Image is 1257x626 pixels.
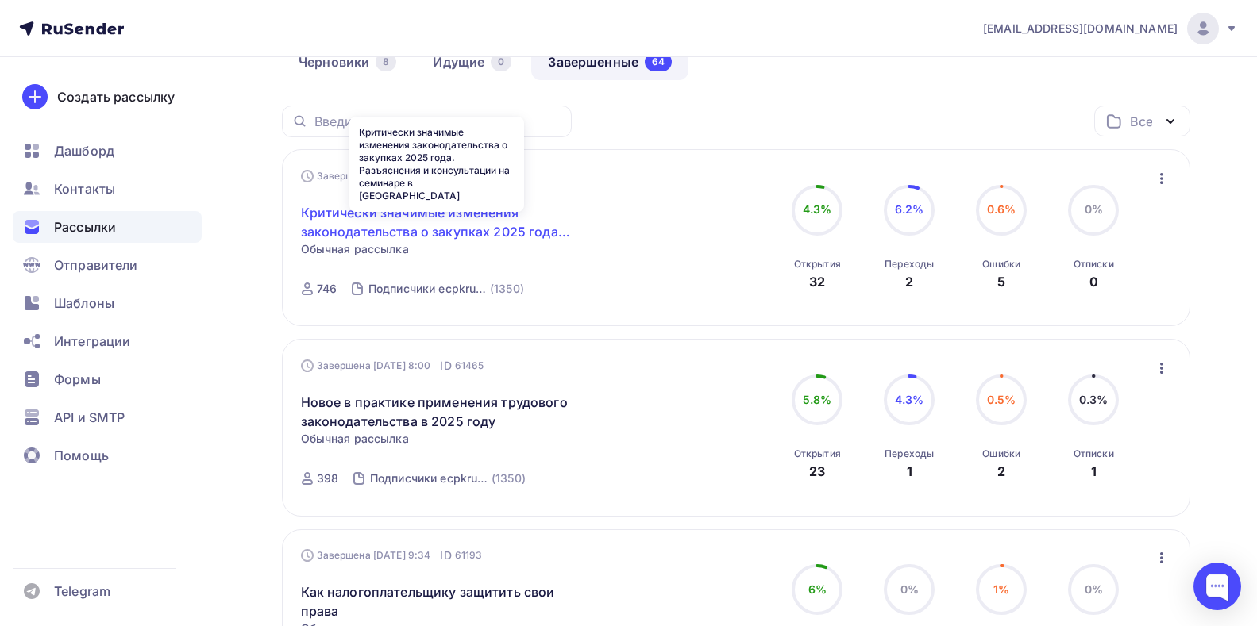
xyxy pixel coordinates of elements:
[367,276,526,301] a: Подписчики ecpkruss (1350)
[13,173,202,205] a: Контакты
[905,272,913,291] div: 2
[301,168,488,184] div: Завершена [DATE], 10:07
[13,287,202,319] a: Шаблоны
[492,470,526,486] div: (1350)
[54,332,130,351] span: Интеграции
[416,44,528,80] a: Идущие0
[1091,462,1097,481] div: 1
[1085,202,1103,216] span: 0%
[54,446,109,465] span: Помощь
[57,87,175,106] div: Создать рассылку
[645,52,672,71] div: 64
[13,249,202,281] a: Отправители
[317,470,338,486] div: 398
[1085,582,1103,596] span: 0%
[455,547,483,563] span: 61193
[370,470,488,486] div: Подписчики ecpkruss
[301,358,484,374] div: Завершена [DATE] 8:00
[376,52,396,71] div: 8
[1079,393,1109,406] span: 0.3%
[983,21,1178,36] span: [EMAIL_ADDRESS][DOMAIN_NAME]
[907,462,912,481] div: 1
[993,582,1009,596] span: 1%
[54,141,114,160] span: Дашборд
[1094,106,1190,136] button: Все
[531,44,688,80] a: Завершенные64
[1074,258,1114,271] div: Отписки
[54,408,125,427] span: API и SMTP
[794,447,841,460] div: Открытия
[997,462,1005,481] div: 2
[803,393,832,406] span: 5.8%
[885,258,934,271] div: Переходы
[440,547,451,563] span: ID
[982,258,1020,271] div: Ошибки
[54,294,114,313] span: Шаблоны
[455,358,484,374] span: 61465
[803,202,832,216] span: 4.3%
[1074,447,1114,460] div: Отписки
[301,547,483,563] div: Завершена [DATE] 9:34
[301,393,573,431] a: Новое в практике применения трудового законодательства в 2025 году
[317,281,337,297] div: 746
[982,447,1020,460] div: Ошибки
[491,52,511,71] div: 0
[54,179,115,198] span: Контакты
[282,44,413,80] a: Черновики8
[301,582,573,620] a: Как налогоплательщику защитить свои права
[808,582,827,596] span: 6%
[54,217,116,236] span: Рассылки
[13,211,202,243] a: Рассылки
[54,255,138,275] span: Отправители
[983,13,1238,44] a: [EMAIL_ADDRESS][DOMAIN_NAME]
[794,258,841,271] div: Открытия
[301,241,409,257] span: Обычная рассылка
[314,113,562,130] input: Введите название рассылки
[900,582,919,596] span: 0%
[809,462,825,481] div: 23
[1130,112,1152,131] div: Все
[997,272,1005,291] div: 5
[13,135,202,167] a: Дашборд
[987,202,1016,216] span: 0.6%
[54,582,110,601] span: Telegram
[301,203,573,241] a: Критически значимые изменения законодательства о закупках 2025 года. Разъяснения и консультации н...
[809,272,825,291] div: 32
[368,466,527,491] a: Подписчики ecpkruss (1350)
[440,358,451,374] span: ID
[349,117,524,212] div: Критически значимые изменения законодательства о закупках 2025 года. Разъяснения и консультации н...
[895,202,924,216] span: 6.2%
[368,281,487,297] div: Подписчики ecpkruss
[1089,272,1098,291] div: 0
[987,393,1016,406] span: 0.5%
[13,363,202,395] a: Формы
[490,281,524,297] div: (1350)
[54,370,101,389] span: Формы
[895,393,924,406] span: 4.3%
[885,447,934,460] div: Переходы
[301,431,409,447] span: Обычная рассылка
